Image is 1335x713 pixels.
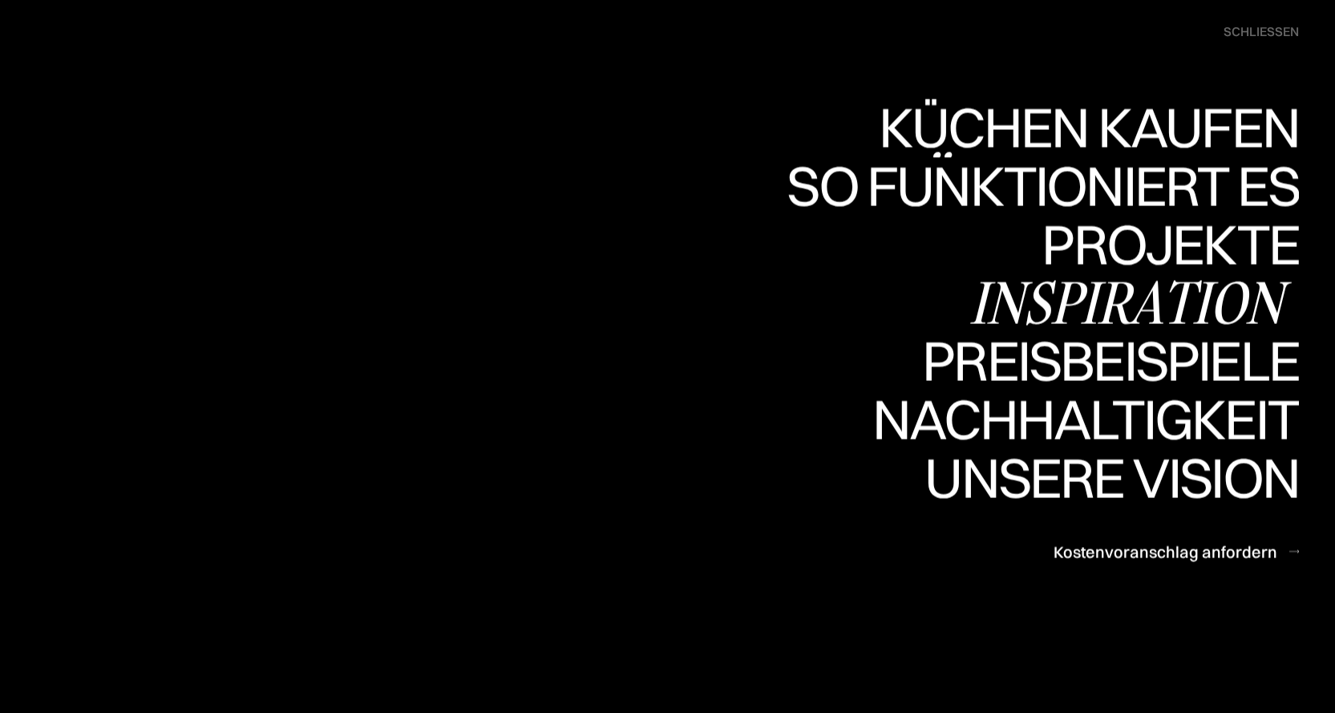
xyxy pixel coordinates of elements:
a: ProjekteProjekte [1042,216,1299,274]
font: Preisbeispiele [922,326,1299,395]
a: Kostenvoranschlag anfordern [1054,532,1299,571]
font: Unsere Vision [919,494,1282,573]
font: Projekte [1049,261,1282,339]
font: Nachhaltigkeit [872,384,1299,454]
font: So funktioniert es [785,202,1282,281]
font: Projekte [1042,209,1299,278]
font: Inspiration [969,263,1282,342]
font: Küchen kaufen [879,92,1299,162]
a: Unsere VisionUnsere Vision [919,449,1299,508]
a: So funktioniert esSo funktioniert es [785,157,1299,216]
font: schließen [1224,23,1299,39]
a: PreisbeispielePreisbeispiele [917,333,1299,391]
font: Küchen kaufen [880,144,1282,223]
a: Küchen kaufenKüchen kaufen [879,99,1299,158]
font: So funktioniert es [787,150,1299,220]
a: NachhaltigkeitNachhaltigkeit [854,391,1299,450]
font: Unsere Vision [924,442,1299,512]
font: Preisbeispiele [917,378,1282,456]
font: Kostenvoranschlag anfordern [1054,541,1277,561]
font: Nachhaltigkeit [854,436,1282,515]
div: Speisekarte [1208,16,1299,48]
a: Inspiration [969,274,1299,333]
